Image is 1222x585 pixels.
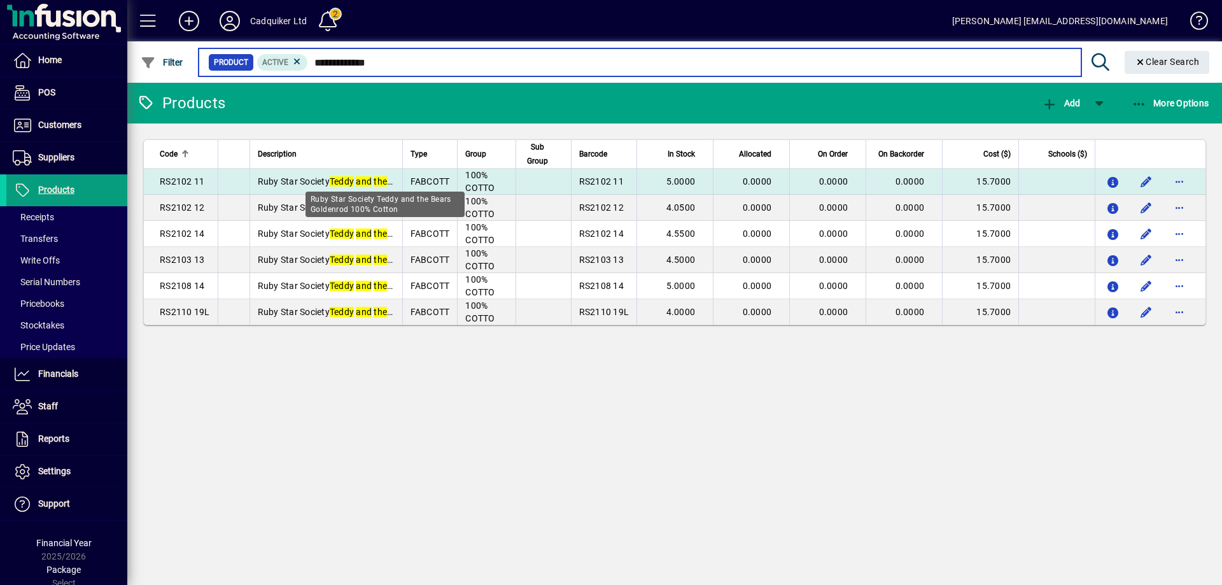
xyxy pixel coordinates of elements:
[743,229,772,239] span: 0.0000
[819,281,848,291] span: 0.0000
[874,147,936,161] div: On Backorder
[6,336,127,358] a: Price Updates
[1132,98,1209,108] span: More Options
[952,11,1168,31] div: [PERSON_NAME] [EMAIL_ADDRESS][DOMAIN_NAME]
[6,358,127,390] a: Financials
[743,202,772,213] span: 0.0000
[374,307,387,317] em: the
[1125,51,1210,74] button: Clear
[356,281,372,291] em: and
[160,202,204,213] span: RS2102 12
[579,147,607,161] span: Barcode
[305,192,465,217] div: Ruby Star Society Teddy and the Bears Goldenrod 100% Cotton
[579,281,624,291] span: RS2108 14
[258,307,483,317] span: Ruby Star Society Bears Linen Bears Steel
[666,229,696,239] span: 4.5500
[797,147,859,161] div: On Order
[141,57,183,67] span: Filter
[743,307,772,317] span: 0.0000
[374,229,387,239] em: the
[878,147,924,161] span: On Backorder
[38,466,71,476] span: Settings
[160,307,210,317] span: RS2110 19L
[356,229,372,239] em: and
[6,77,127,109] a: POS
[6,45,127,76] a: Home
[330,176,354,187] em: Teddy
[13,212,54,222] span: Receipts
[1169,250,1190,270] button: More options
[743,176,772,187] span: 0.0000
[743,281,772,291] span: 0.0000
[819,255,848,265] span: 0.0000
[411,229,450,239] span: FABCOTT
[1039,92,1083,115] button: Add
[465,147,486,161] span: Group
[13,320,64,330] span: Stocktakes
[818,147,848,161] span: On Order
[465,222,495,245] span: 100% COTTO
[38,87,55,97] span: POS
[160,229,204,239] span: RS2102 14
[374,281,387,291] em: the
[258,176,510,187] span: Ruby Star Society Bears Goldenrod 100% Cotton
[257,54,308,71] mat-chip: Activation Status: Active
[1128,92,1212,115] button: More Options
[942,273,1018,299] td: 15.7000
[942,169,1018,195] td: 15.7000
[1136,250,1156,270] button: Edit
[895,176,925,187] span: 0.0000
[6,206,127,228] a: Receipts
[524,140,563,168] div: Sub Group
[1136,171,1156,192] button: Edit
[465,300,495,323] span: 100% COTTO
[895,229,925,239] span: 0.0000
[214,56,248,69] span: Product
[579,229,624,239] span: RS2102 14
[13,255,60,265] span: Write Offs
[524,140,552,168] span: Sub Group
[38,498,70,509] span: Support
[38,401,58,411] span: Staff
[465,274,495,297] span: 100% COTTO
[137,93,225,113] div: Products
[411,147,450,161] div: Type
[1169,171,1190,192] button: More options
[411,281,450,291] span: FABCOTT
[374,255,387,265] em: the
[6,271,127,293] a: Serial Numbers
[411,307,450,317] span: FABCOTT
[942,221,1018,247] td: 15.7000
[258,147,297,161] span: Description
[942,195,1018,221] td: 15.7000
[330,281,354,291] em: Teddy
[411,147,427,161] span: Type
[579,202,624,213] span: RS2102 12
[137,51,186,74] button: Filter
[6,314,127,336] a: Stocktakes
[1136,302,1156,322] button: Edit
[6,456,127,488] a: Settings
[374,176,387,187] em: the
[6,423,127,455] a: Reports
[6,142,127,174] a: Suppliers
[666,281,696,291] span: 5.0000
[6,250,127,271] a: Write Offs
[160,147,210,161] div: Code
[895,202,925,213] span: 0.0000
[579,147,629,161] div: Barcode
[1136,197,1156,218] button: Edit
[258,281,551,291] span: Ruby Star Society Bears Pick Guard Cheshire 100% Cotton
[411,176,450,187] span: FABCOTT
[666,255,696,265] span: 4.5000
[579,176,624,187] span: RS2102 11
[6,228,127,250] a: Transfers
[6,293,127,314] a: Pricebooks
[330,255,354,265] em: Teddy
[38,152,74,162] span: Suppliers
[209,10,250,32] button: Profile
[330,229,354,239] em: Teddy
[819,307,848,317] span: 0.0000
[6,109,127,141] a: Customers
[356,307,372,317] em: and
